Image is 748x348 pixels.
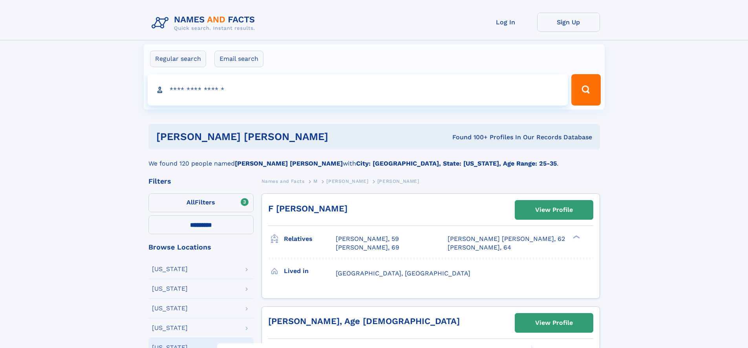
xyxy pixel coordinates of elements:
label: Email search [214,51,263,67]
a: Names and Facts [262,176,305,186]
span: All [187,199,195,206]
span: [PERSON_NAME] [377,179,419,184]
a: Log In [474,13,537,32]
a: Sign Up [537,13,600,32]
div: [US_STATE] [152,266,188,272]
a: View Profile [515,200,593,219]
div: View Profile [535,314,573,332]
a: F [PERSON_NAME] [268,204,347,213]
a: [PERSON_NAME] [PERSON_NAME], 62 [448,235,565,243]
div: View Profile [535,201,573,219]
span: M [313,179,318,184]
a: View Profile [515,313,593,332]
h3: Relatives [284,232,336,246]
div: [US_STATE] [152,286,188,292]
a: [PERSON_NAME], 59 [336,235,399,243]
label: Regular search [150,51,206,67]
span: [GEOGRAPHIC_DATA], [GEOGRAPHIC_DATA] [336,270,470,277]
a: M [313,176,318,186]
button: Search Button [571,74,600,106]
div: We found 120 people named with . [148,149,600,168]
a: [PERSON_NAME], 69 [336,243,399,252]
div: [US_STATE] [152,305,188,312]
div: ❯ [571,235,580,240]
input: search input [148,74,568,106]
a: [PERSON_NAME], 64 [448,243,511,252]
a: [PERSON_NAME], Age [DEMOGRAPHIC_DATA] [268,316,460,326]
h3: Lived in [284,264,336,278]
a: [PERSON_NAME] [326,176,368,186]
b: City: [GEOGRAPHIC_DATA], State: [US_STATE], Age Range: 25-35 [356,160,557,167]
span: [PERSON_NAME] [326,179,368,184]
h1: [PERSON_NAME] [PERSON_NAME] [156,132,390,142]
label: Filters [148,193,254,212]
div: Filters [148,178,254,185]
div: Found 100+ Profiles In Our Records Database [390,133,592,142]
div: Browse Locations [148,244,254,251]
img: Logo Names and Facts [148,13,262,34]
div: [US_STATE] [152,325,188,331]
b: [PERSON_NAME] [PERSON_NAME] [235,160,343,167]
